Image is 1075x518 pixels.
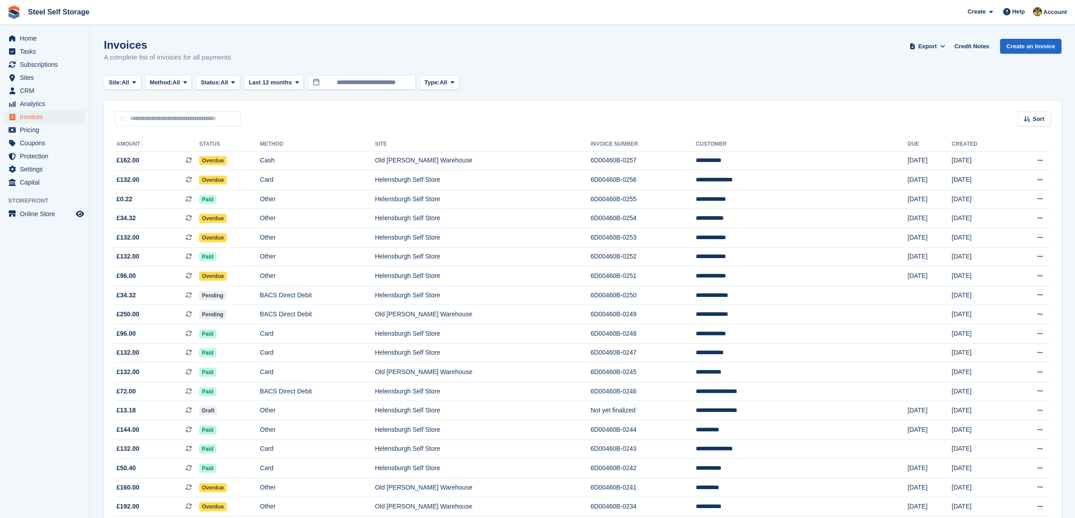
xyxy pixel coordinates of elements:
[199,310,226,319] span: Pending
[145,75,192,90] button: Method: All
[907,401,952,421] td: [DATE]
[116,502,140,511] span: £192.00
[20,45,74,58] span: Tasks
[907,267,952,286] td: [DATE]
[952,497,1009,517] td: [DATE]
[199,406,217,415] span: Draft
[20,71,74,84] span: Sites
[591,324,696,344] td: 6D00460B-0248
[952,343,1009,363] td: [DATE]
[375,401,591,421] td: Helensburgh Self Store
[121,78,129,87] span: All
[952,421,1009,440] td: [DATE]
[20,150,74,162] span: Protection
[952,171,1009,190] td: [DATE]
[20,124,74,136] span: Pricing
[116,444,140,453] span: £132.00
[591,286,696,305] td: 6D00460B-0250
[952,247,1009,267] td: [DATE]
[199,195,216,204] span: Paid
[199,329,216,338] span: Paid
[591,382,696,401] td: 6D00460B-0246
[1000,39,1061,54] a: Create an Invoice
[5,163,85,176] a: menu
[20,208,74,220] span: Online Store
[424,78,440,87] span: Type:
[1033,7,1042,16] img: James Steel
[199,137,260,152] th: Status
[952,382,1009,401] td: [DATE]
[260,421,375,440] td: Other
[591,247,696,267] td: 6D00460B-0252
[199,483,227,492] span: Overdue
[1043,8,1067,17] span: Account
[116,463,136,473] span: £50.40
[8,196,90,205] span: Storefront
[5,58,85,71] a: menu
[260,382,375,401] td: BACS Direct Debit
[260,459,375,478] td: Card
[375,439,591,459] td: Helensburgh Self Store
[375,171,591,190] td: Helensburgh Self Store
[5,97,85,110] a: menu
[5,150,85,162] a: menu
[260,497,375,517] td: Other
[116,271,136,281] span: £96.00
[591,363,696,382] td: 6D00460B-0245
[116,310,140,319] span: £250.00
[260,439,375,459] td: Card
[952,478,1009,497] td: [DATE]
[952,363,1009,382] td: [DATE]
[260,209,375,228] td: Other
[696,137,907,152] th: Customer
[20,163,74,176] span: Settings
[591,209,696,228] td: 6D00460B-0254
[1012,7,1025,16] span: Help
[591,151,696,171] td: 6D00460B-0257
[5,176,85,189] a: menu
[199,233,227,242] span: Overdue
[199,176,227,185] span: Overdue
[952,137,1009,152] th: Created
[20,111,74,123] span: Invoices
[199,425,216,435] span: Paid
[375,343,591,363] td: Helensburgh Self Store
[907,478,952,497] td: [DATE]
[260,171,375,190] td: Card
[591,171,696,190] td: 6D00460B-0256
[591,459,696,478] td: 6D00460B-0242
[116,252,140,261] span: £132.00
[116,348,140,357] span: £132.00
[199,252,216,261] span: Paid
[260,190,375,209] td: Other
[375,324,591,344] td: Helensburgh Self Store
[260,247,375,267] td: Other
[375,363,591,382] td: Old [PERSON_NAME] Warehouse
[591,137,696,152] th: Invoice Number
[918,42,937,51] span: Export
[116,233,140,242] span: £132.00
[5,124,85,136] a: menu
[375,151,591,171] td: Old [PERSON_NAME] Warehouse
[260,137,375,152] th: Method
[199,444,216,453] span: Paid
[20,58,74,71] span: Subscriptions
[591,421,696,440] td: 6D00460B-0244
[952,324,1009,344] td: [DATE]
[952,267,1009,286] td: [DATE]
[591,439,696,459] td: 6D00460B-0243
[109,78,121,87] span: Site:
[375,459,591,478] td: Helensburgh Self Store
[200,78,220,87] span: Status:
[150,78,173,87] span: Method:
[952,439,1009,459] td: [DATE]
[591,267,696,286] td: 6D00460B-0251
[244,75,304,90] button: Last 12 months
[375,209,591,228] td: Helensburgh Self Store
[199,272,227,281] span: Overdue
[5,32,85,45] a: menu
[375,421,591,440] td: Helensburgh Self Store
[952,228,1009,248] td: [DATE]
[907,497,952,517] td: [DATE]
[419,75,459,90] button: Type: All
